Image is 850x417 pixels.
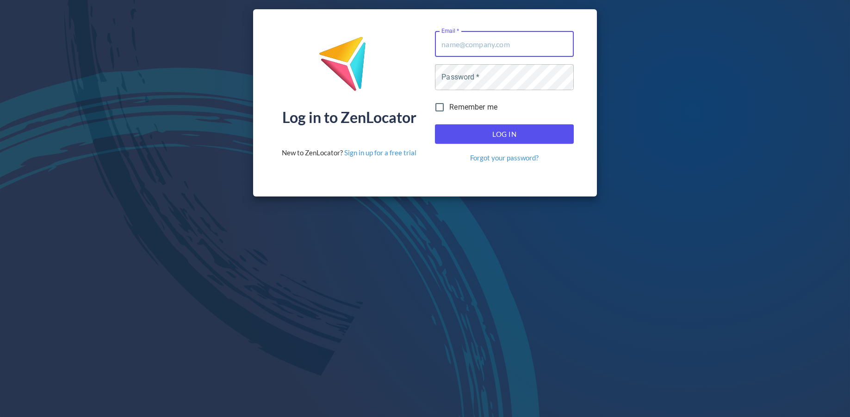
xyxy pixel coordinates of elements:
[445,128,564,140] span: Log In
[318,36,380,98] img: ZenLocator
[435,124,574,144] button: Log In
[470,153,539,163] a: Forgot your password?
[282,148,416,158] div: New to ZenLocator?
[344,148,416,157] a: Sign in up for a free trial
[282,110,416,125] div: Log in to ZenLocator
[435,31,574,57] input: name@company.com
[449,102,497,113] span: Remember me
